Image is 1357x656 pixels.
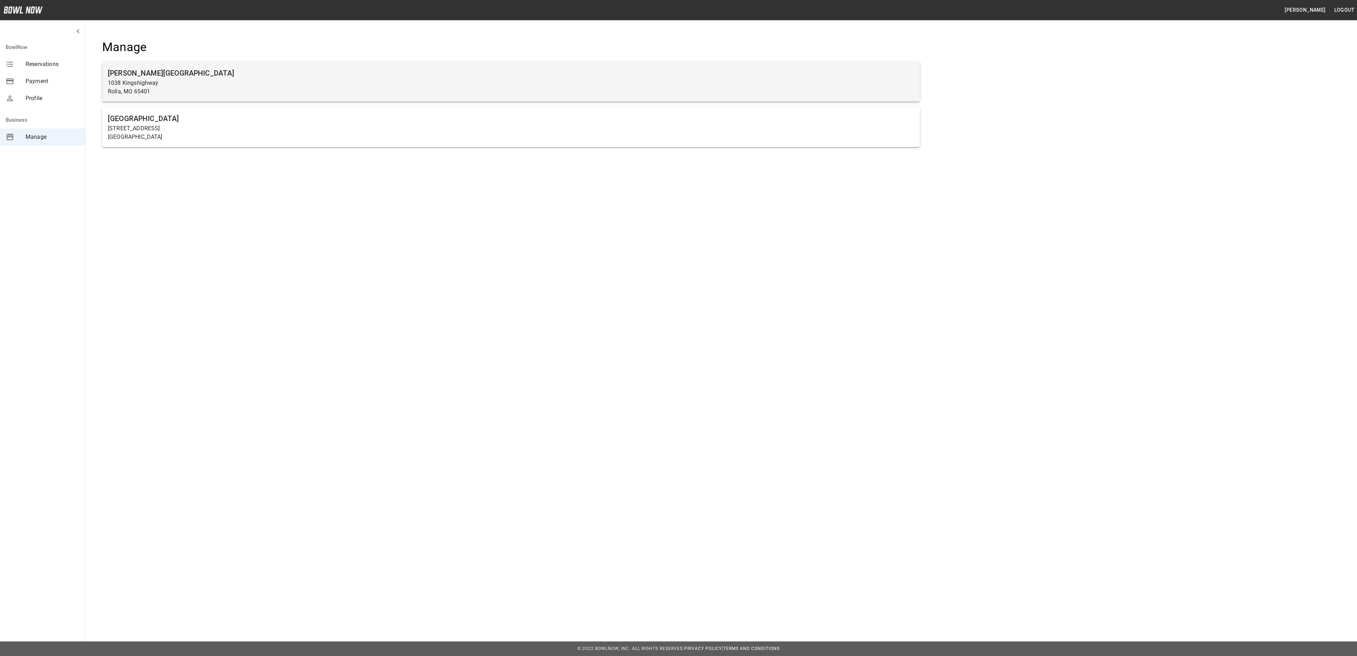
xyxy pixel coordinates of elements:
button: Logout [1331,4,1357,17]
p: [GEOGRAPHIC_DATA] [108,133,914,141]
p: 1038 Kingshighway [108,79,914,87]
a: Privacy Policy [684,646,722,651]
a: Terms and Conditions [723,646,780,651]
span: Manage [26,133,79,141]
span: © 2022 BowlNow, Inc. All Rights Reserved. [577,646,684,651]
h6: [PERSON_NAME][GEOGRAPHIC_DATA] [108,67,914,79]
span: Payment [26,77,79,86]
button: [PERSON_NAME] [1282,4,1328,17]
span: Profile [26,94,79,103]
h4: Manage [102,40,920,55]
p: Rolla, MO 65401 [108,87,914,96]
p: [STREET_ADDRESS] [108,124,914,133]
img: logo [4,6,43,13]
span: Reservations [26,60,79,69]
h6: [GEOGRAPHIC_DATA] [108,113,914,124]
